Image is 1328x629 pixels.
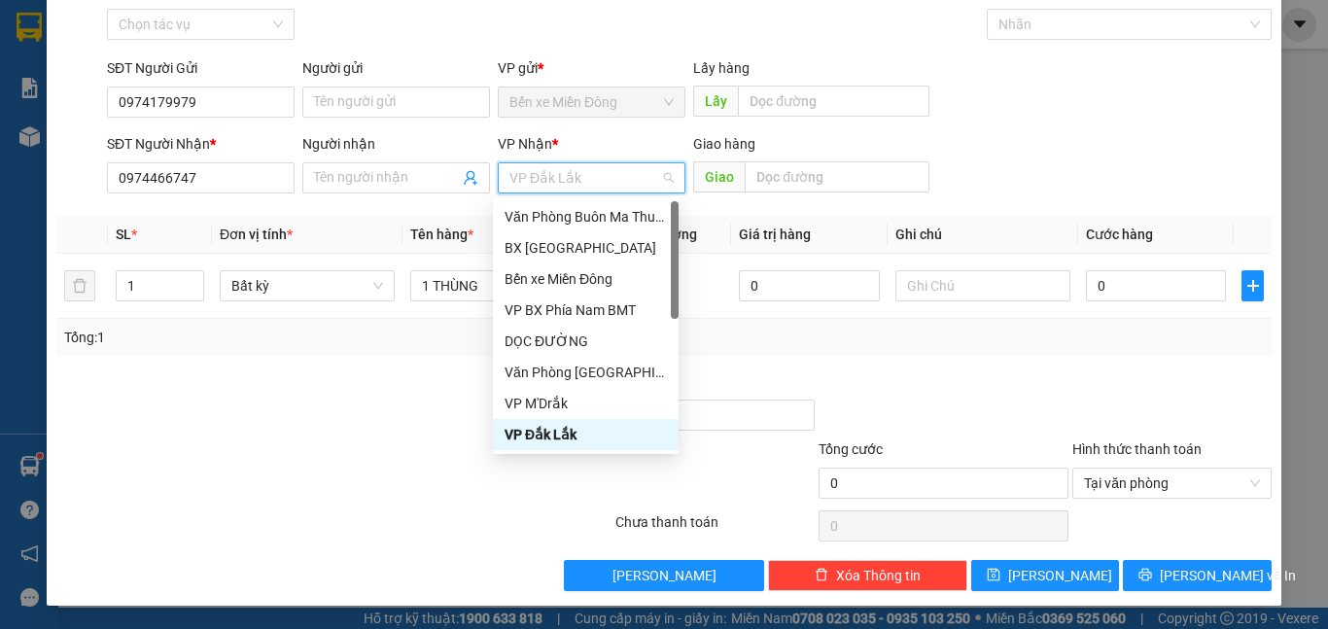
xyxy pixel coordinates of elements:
span: Lấy hàng [693,60,750,76]
div: VP Đắk Lắk [493,419,679,450]
div: VP gửi [498,57,685,79]
button: deleteXóa Thông tin [768,560,967,591]
span: VP Đắk Lắk [509,163,674,192]
span: Đơn vị tính [220,227,293,242]
div: BX Tây Ninh [493,232,679,263]
span: save [987,568,1000,583]
span: Gửi: [17,18,47,39]
span: SL [116,227,131,242]
div: VP M'Drắk [505,393,667,414]
div: Bến xe Miền Đông [17,17,153,63]
div: VP Đắk Lắk [505,424,667,445]
span: SL [224,135,250,162]
span: Tổng cước [819,441,883,457]
input: 0 [739,270,879,301]
span: [PERSON_NAME] [1008,565,1112,586]
div: VP BX Phía Nam BMT [505,299,667,321]
button: save[PERSON_NAME] [971,560,1120,591]
span: Lấy [693,86,738,117]
div: Văn Phòng Tân Phú [493,357,679,388]
input: VD: Bàn, Ghế [410,270,585,301]
button: [PERSON_NAME] [564,560,763,591]
span: CR : [15,104,45,124]
div: VP M'Drắk [493,388,679,419]
div: Chưa thanh toán [613,511,817,545]
div: Văn Phòng Buôn Ma Thuột [505,206,667,227]
span: printer [1138,568,1152,583]
div: Văn Phòng Buôn Ma Thuột [493,201,679,232]
div: DỌC ĐƯỜNG [493,326,679,357]
span: delete [815,568,828,583]
button: delete [64,270,95,301]
div: Bến xe Miền Đông [493,263,679,295]
div: Văn Phòng [GEOGRAPHIC_DATA] [505,362,667,383]
div: DỌC ĐƯỜNG [505,331,667,352]
span: plus [1242,278,1263,294]
div: Tên hàng: 2 THÙNG ( : 1 ) [17,137,302,161]
div: 200.000 [15,102,156,125]
input: Ghi Chú [895,270,1070,301]
span: Tên hàng [410,227,473,242]
div: Bến xe Miền Đông [505,268,667,290]
button: plus [1241,270,1264,301]
span: Nhận: [166,18,213,39]
span: Bến xe Miền Đông [509,87,674,117]
span: user-add [463,170,478,186]
div: 0776999297 [17,63,153,90]
div: SĐT Người Nhận [107,133,295,155]
th: Ghi chú [888,216,1078,254]
label: Hình thức thanh toán [1072,441,1202,457]
div: 0838330337 [166,63,302,90]
div: Người nhận [302,133,490,155]
span: Giá trị hàng [739,227,811,242]
div: SĐT Người Gửi [107,57,295,79]
span: [PERSON_NAME] [612,565,716,586]
input: Dọc đường [745,161,929,192]
span: VP Nhận [498,136,552,152]
div: VP Đắk Lắk [166,17,302,63]
span: Giao hàng [693,136,755,152]
div: VP BX Phía Nam BMT [493,295,679,326]
input: Dọc đường [738,86,929,117]
button: printer[PERSON_NAME] và In [1123,560,1272,591]
span: [PERSON_NAME] và In [1160,565,1296,586]
span: Cước hàng [1086,227,1153,242]
span: Tại văn phòng [1084,469,1260,498]
div: BX [GEOGRAPHIC_DATA] [505,237,667,259]
div: Người gửi [302,57,490,79]
span: Bất kỳ [231,271,383,300]
span: Giao [693,161,745,192]
div: Tổng: 1 [64,327,514,348]
span: Xóa Thông tin [836,565,921,586]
